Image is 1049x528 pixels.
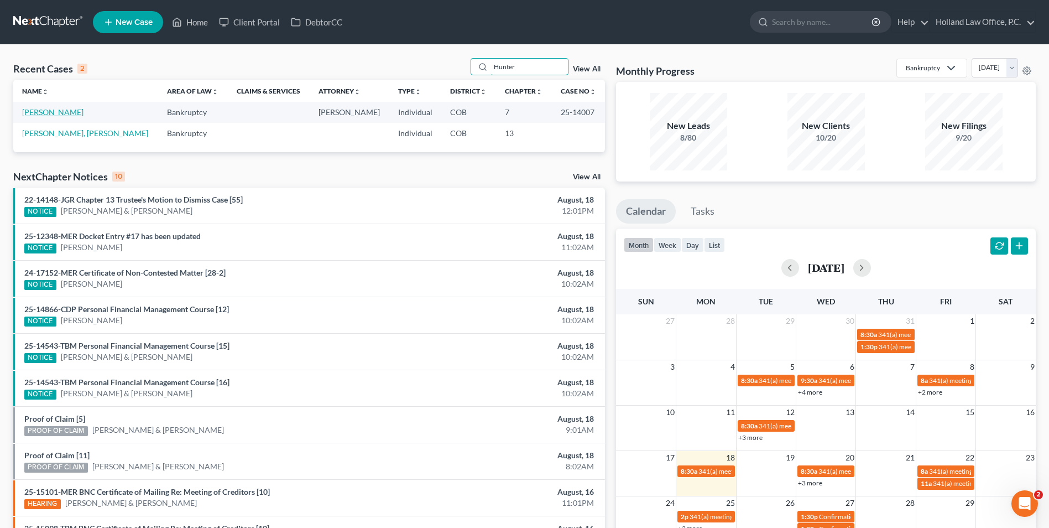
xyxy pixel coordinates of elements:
span: 19 [785,451,796,464]
td: [PERSON_NAME] [310,102,389,122]
div: NOTICE [24,390,56,400]
i: unfold_more [536,89,542,95]
span: 341(a) meeting for [PERSON_NAME] [933,479,1040,488]
span: 8:30a [681,467,697,475]
span: 341(a) meeting for [PERSON_NAME] [818,376,925,385]
div: Recent Cases [13,62,87,75]
span: 28 [725,314,736,328]
td: Individual [389,123,442,143]
span: 30 [844,314,855,328]
span: 29 [964,496,975,510]
a: 25-14543-TBM Personal Financial Management Course [16] [24,377,229,387]
h3: Monthly Progress [616,64,695,77]
div: 11:01PM [411,498,594,509]
span: 341(a) meeting for [PERSON_NAME] [698,467,805,475]
div: 2 [77,64,87,74]
a: [PERSON_NAME] & [PERSON_NAME] [61,205,192,216]
span: 27 [665,314,676,328]
div: 10:02AM [411,388,594,399]
a: Districtunfold_more [450,87,487,95]
span: 11a [921,479,932,488]
span: 21 [905,451,916,464]
div: 12:01PM [411,205,594,216]
button: day [681,237,704,252]
button: week [654,237,681,252]
div: August, 16 [411,486,594,498]
td: Bankruptcy [158,123,228,143]
span: 28 [905,496,916,510]
span: 23 [1025,451,1036,464]
span: 341(a) meeting for [PERSON_NAME] & [PERSON_NAME] [879,343,1044,351]
span: 15 [964,406,975,419]
div: New Clients [787,120,865,132]
div: PROOF OF CLAIM [24,426,88,436]
td: Bankruptcy [158,102,228,122]
a: +3 more [798,479,822,487]
div: 11:02AM [411,242,594,253]
span: 1 [969,314,975,328]
a: Area of Lawunfold_more [167,87,218,95]
span: 6 [849,360,855,374]
a: Chapterunfold_more [505,87,542,95]
span: 8:30a [860,330,877,339]
span: New Case [116,18,153,27]
span: Wed [817,297,835,306]
div: 10 [112,172,125,182]
td: Individual [389,102,442,122]
div: NextChapter Notices [13,170,125,183]
a: Attorneyunfold_more [319,87,361,95]
a: [PERSON_NAME] & [PERSON_NAME] [61,351,192,363]
a: Proof of Claim [5] [24,414,85,423]
div: NOTICE [24,280,56,290]
td: COB [441,102,496,122]
div: 10:02AM [411,278,594,289]
span: 27 [844,496,855,510]
button: month [624,237,654,252]
div: 9:01AM [411,425,594,436]
a: 22-14148-JGR Chapter 13 Trustee's Motion to Dismiss Case [55] [24,195,243,204]
span: 341(a) meeting for [PERSON_NAME] & [PERSON_NAME] [690,513,855,521]
i: unfold_more [42,89,49,95]
div: New Filings [925,120,1003,132]
input: Search by name... [490,59,568,75]
i: unfold_more [212,89,218,95]
div: August, 18 [411,413,594,425]
a: [PERSON_NAME] [61,278,122,289]
td: 7 [496,102,552,122]
a: +2 more [918,388,942,396]
span: 20 [844,451,855,464]
span: 3 [669,360,676,374]
i: unfold_more [589,89,596,95]
span: 1:30p [801,513,818,521]
span: 2p [681,513,688,521]
a: Help [892,12,929,32]
a: 25-15101-MER BNC Certificate of Mailing Re: Meeting of Creditors [10] [24,487,270,496]
th: Claims & Services [228,80,310,102]
span: 31 [905,314,916,328]
div: August, 18 [411,267,594,278]
span: Mon [696,297,716,306]
span: 16 [1025,406,1036,419]
span: 18 [725,451,736,464]
h2: [DATE] [808,262,844,273]
span: 24 [665,496,676,510]
span: 8:30a [801,467,817,475]
span: 26 [785,496,796,510]
div: 10:02AM [411,351,594,363]
td: COB [441,123,496,143]
input: Search by name... [772,12,873,32]
iframe: Intercom live chat [1011,490,1038,517]
span: 341(a) meeting for [PERSON_NAME] [878,330,985,339]
span: 2 [1034,490,1043,499]
span: 9:30a [801,376,817,385]
div: 9/20 [925,132,1003,143]
a: Calendar [616,199,676,224]
span: Sun [638,297,654,306]
a: Home [166,12,213,32]
div: NOTICE [24,207,56,217]
a: +4 more [798,388,822,396]
span: 22 [964,451,975,464]
div: 8/80 [650,132,727,143]
a: [PERSON_NAME] [61,315,122,326]
span: 7 [909,360,916,374]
